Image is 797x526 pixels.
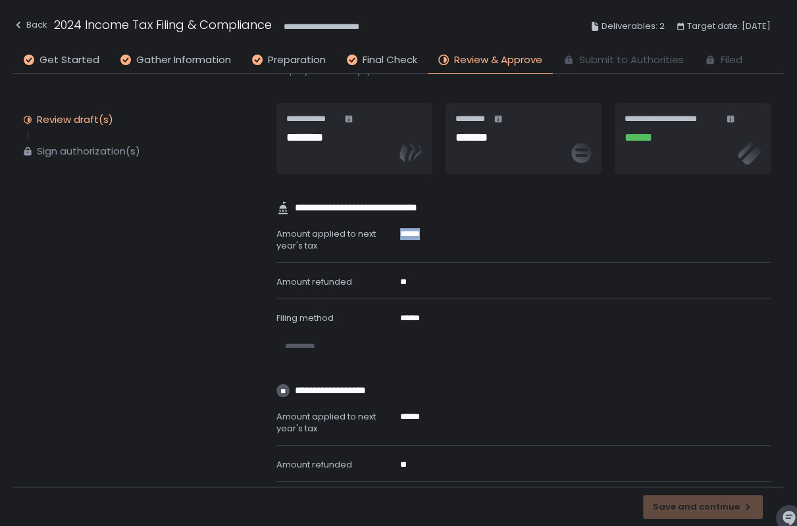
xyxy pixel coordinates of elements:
span: Gather Information [136,53,231,68]
h1: 2024 Income Tax Filing & Compliance [54,16,272,34]
div: Back [13,17,47,33]
span: Filing method [276,312,334,324]
span: Get Started [39,53,99,68]
span: Amount applied to next year's tax [276,227,376,252]
span: Deliverables: 2 [602,18,665,34]
div: Review draft(s) [37,113,113,126]
span: Final Check [363,53,417,68]
button: Back [13,16,47,37]
span: Target date: [DATE] [687,18,771,34]
div: Sign authorization(s) [37,145,140,158]
span: Review & Approve [454,53,542,68]
span: Amount applied to next year's tax [276,410,376,435]
span: Preparation [268,53,326,68]
span: Amount refunded [276,275,352,288]
span: Filed [721,53,742,68]
span: Submit to Authorities [579,53,684,68]
span: Amount refunded [276,458,352,471]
